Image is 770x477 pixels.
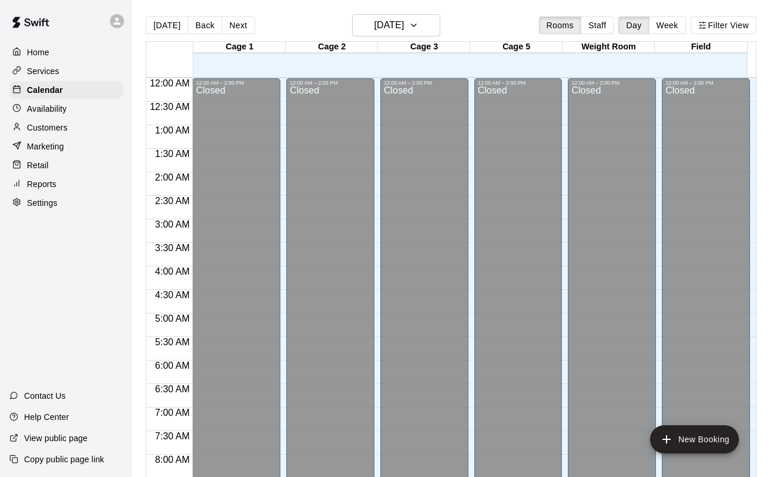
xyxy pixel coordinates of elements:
[9,119,123,136] a: Customers
[152,337,193,347] span: 5:30 AM
[9,138,123,155] a: Marketing
[352,14,440,36] button: [DATE]
[9,156,123,174] a: Retail
[152,408,193,418] span: 7:00 AM
[152,172,193,182] span: 2:00 AM
[24,453,104,465] p: Copy public page link
[655,42,747,53] div: Field
[581,16,614,34] button: Staff
[378,42,470,53] div: Cage 3
[27,84,63,96] p: Calendar
[539,16,581,34] button: Rooms
[152,196,193,206] span: 2:30 AM
[27,46,49,58] p: Home
[571,80,652,86] div: 12:00 AM – 2:00 PM
[24,432,88,444] p: View public page
[24,390,66,402] p: Contact Us
[152,219,193,229] span: 3:00 AM
[152,431,193,441] span: 7:30 AM
[222,16,255,34] button: Next
[374,17,404,34] h6: [DATE]
[9,44,123,61] a: Home
[196,80,277,86] div: 12:00 AM – 2:00 PM
[27,122,68,134] p: Customers
[384,80,465,86] div: 12:00 AM – 2:00 PM
[152,243,193,253] span: 3:30 AM
[152,266,193,276] span: 4:00 AM
[290,80,371,86] div: 12:00 AM – 2:00 PM
[27,65,59,77] p: Services
[691,16,756,34] button: Filter View
[27,178,56,190] p: Reports
[188,16,222,34] button: Back
[24,411,69,423] p: Help Center
[146,16,188,34] button: [DATE]
[478,80,559,86] div: 12:00 AM – 2:00 PM
[665,80,746,86] div: 12:00 AM – 2:00 PM
[9,194,123,212] a: Settings
[470,42,563,53] div: Cage 5
[152,125,193,135] span: 1:00 AM
[9,100,123,118] a: Availability
[152,290,193,300] span: 4:30 AM
[649,16,686,34] button: Week
[563,42,655,53] div: Weight Room
[618,16,649,34] button: Day
[27,159,49,171] p: Retail
[9,62,123,80] a: Services
[193,42,286,53] div: Cage 1
[152,455,193,465] span: 8:00 AM
[152,384,193,394] span: 6:30 AM
[27,197,58,209] p: Settings
[152,361,193,371] span: 6:00 AM
[650,425,739,453] button: add
[152,313,193,323] span: 5:00 AM
[147,78,193,88] span: 12:00 AM
[9,81,123,99] a: Calendar
[152,149,193,159] span: 1:30 AM
[27,141,64,152] p: Marketing
[9,175,123,193] a: Reports
[286,42,378,53] div: Cage 2
[147,102,193,112] span: 12:30 AM
[27,103,67,115] p: Availability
